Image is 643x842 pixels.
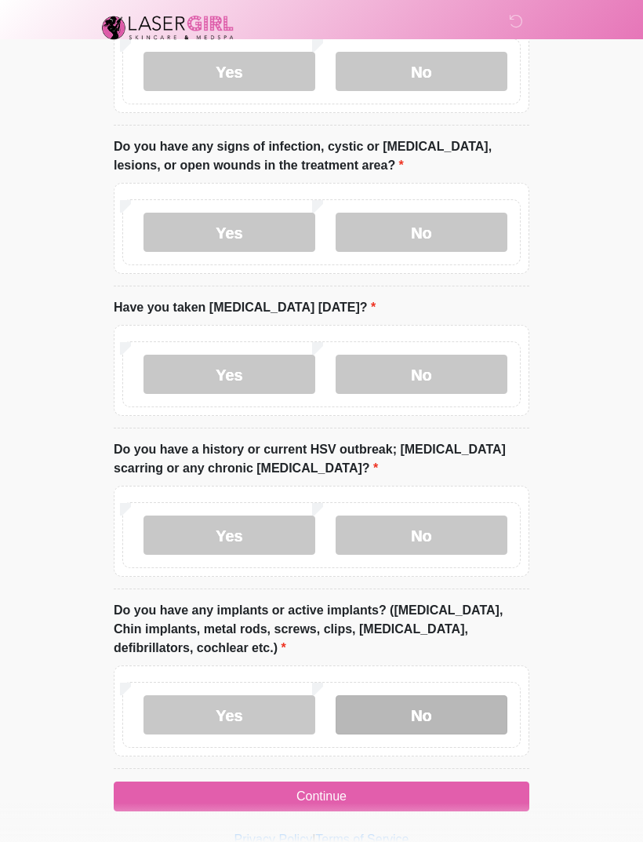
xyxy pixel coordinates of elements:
img: Laser Girl Med Spa LLC Logo [98,12,238,43]
button: Continue [114,782,529,811]
label: Do you have any implants or active implants? ([MEDICAL_DATA], Chin implants, metal rods, screws, ... [114,601,529,658]
label: Yes [143,52,315,91]
label: Yes [143,695,315,734]
label: Have you taken [MEDICAL_DATA] [DATE]? [114,298,376,317]
label: No [336,516,507,555]
label: Yes [143,355,315,394]
label: No [336,52,507,91]
label: Yes [143,213,315,252]
label: Do you have any signs of infection, cystic or [MEDICAL_DATA], lesions, or open wounds in the trea... [114,137,529,175]
label: No [336,213,507,252]
label: Yes [143,516,315,555]
label: No [336,355,507,394]
label: Do you have a history or current HSV outbreak; [MEDICAL_DATA] scarring or any chronic [MEDICAL_DA... [114,440,529,478]
label: No [336,695,507,734]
